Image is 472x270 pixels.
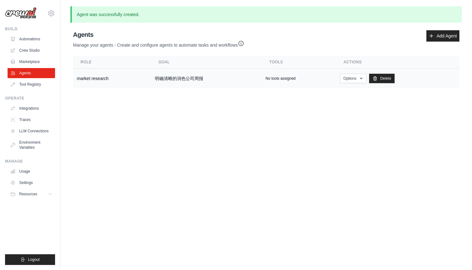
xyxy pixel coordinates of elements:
[5,159,55,164] div: Manage
[8,68,55,78] a: Agents
[73,30,244,39] h2: Agents
[8,178,55,188] a: Settings
[5,26,55,32] div: Build
[70,6,462,23] p: Agent was successfully created.
[5,254,55,265] button: Logout
[73,39,244,48] p: Manage your agents - Create and configure agents to automate tasks and workflows
[8,34,55,44] a: Automations
[8,137,55,152] a: Environment Variables
[73,69,151,89] td: market research
[28,257,40,262] span: Logout
[8,45,55,55] a: Crew Studio
[426,30,459,42] a: Add Agent
[8,189,55,199] button: Resources
[8,103,55,113] a: Integrations
[73,56,151,69] th: Role
[19,192,37,197] span: Resources
[151,69,262,89] td: 明确清晰的润色公司周报
[262,56,336,69] th: Tools
[151,56,262,69] th: Goal
[5,96,55,101] div: Operate
[8,166,55,176] a: Usage
[266,76,295,81] p: No tools assigned
[336,56,459,69] th: Actions
[8,115,55,125] a: Traces
[5,7,37,19] img: Logo
[8,126,55,136] a: LLM Connections
[340,74,367,83] button: Options
[369,74,395,83] a: Delete
[8,57,55,67] a: Marketplace
[8,79,55,89] a: Tool Registry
